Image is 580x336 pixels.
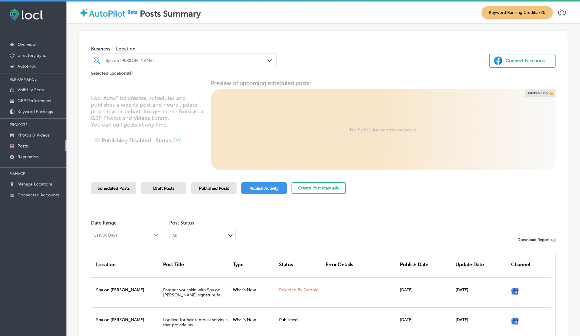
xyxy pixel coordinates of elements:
p: Visibility Score [18,87,46,92]
span: Download Report [517,237,550,242]
div: Update Date [453,252,509,277]
p: Directory Sync [18,53,46,58]
p: Selected Locations ( 1 ) [91,68,133,76]
span: Keyword Ranking Credits: 720 [482,6,553,19]
div: All [172,233,177,238]
button: Connect Facebook [489,54,556,68]
label: AutoPilot [89,9,125,19]
button: Create Post Manually [292,182,346,194]
img: Beta [125,9,140,15]
div: [DATE] [453,277,509,307]
a: Looking for hair removal services that provide las [163,317,227,328]
label: Date Range [91,220,117,226]
div: Error Details [323,252,398,277]
div: Spa on [PERSON_NAME] [91,277,161,307]
div: Status [277,252,323,277]
div: What's New [230,277,277,307]
p: Manage Locations [18,182,53,187]
div: Type [230,252,277,277]
span: Post Status [169,220,236,226]
p: Photos & Videos [18,133,50,138]
div: Connect Facebook [506,56,545,65]
a: Rejected By Google [279,287,318,292]
p: Connected Accounts [18,192,59,198]
div: Publish Date [398,252,453,277]
a: Pamper your skin with Spa on [PERSON_NAME] signature fa [163,287,220,298]
span: Business + Location [91,46,277,52]
label: Posts Summary [140,9,201,19]
div: Location [91,252,161,277]
span: Publish Activity [250,186,279,191]
div: Post Title [161,252,230,277]
p: Overview [18,42,36,47]
div: [DATE] [398,277,453,307]
img: fda3e92497d09a02dc62c9cd864e3231.png [10,9,43,21]
p: GBP Performance [18,98,53,103]
span: Draft Posts [153,186,174,191]
p: Keyword Rankings [18,109,53,114]
p: Posts [18,144,28,149]
span: Scheduled Posts [98,186,130,191]
span: Last 30 Days [94,233,117,238]
span: Published Posts [199,186,229,191]
p: Reputation [18,154,39,160]
div: Channel [509,252,550,277]
p: AutoPilot [18,64,36,69]
div: Spa on [PERSON_NAME] [106,58,268,63]
img: autopilot-icon [79,8,89,18]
